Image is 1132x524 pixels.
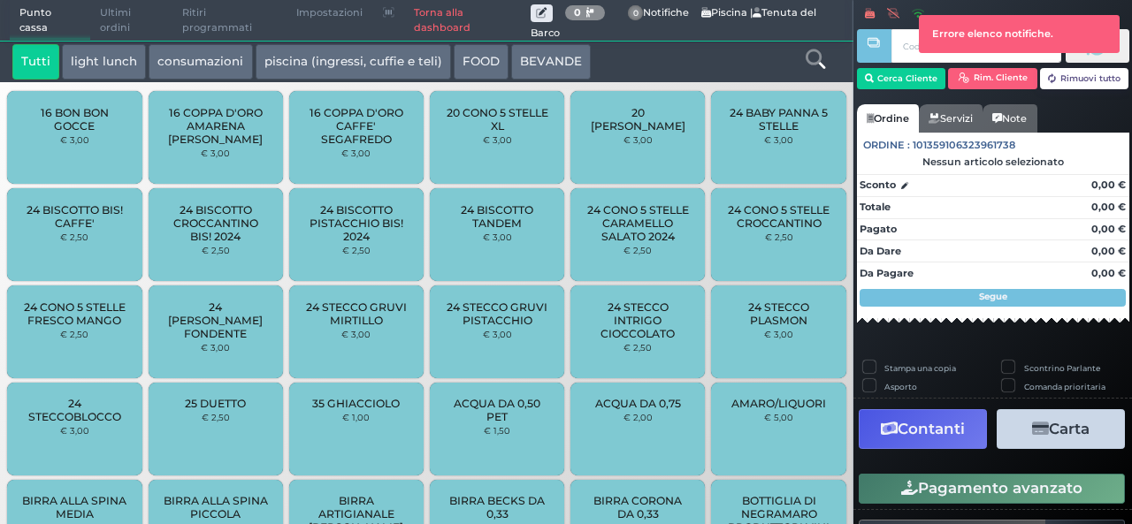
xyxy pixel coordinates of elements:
div: Errore elenco notifiche. [920,16,1120,52]
span: 16 COPPA D'ORO AMARENA [PERSON_NAME] [163,106,268,146]
span: 20 CONO 5 STELLE XL [445,106,550,133]
span: Ritiri programmati [172,1,287,41]
button: Rim. Cliente [948,68,1037,89]
span: ACQUA DA 0,50 PET [445,397,550,423]
span: 24 CONO 5 STELLE CROCCANTINO [726,203,831,230]
a: Servizi [919,104,983,133]
small: € 2,50 [202,245,230,255]
strong: Da Pagare [860,267,914,279]
button: Pagamento avanzato [859,474,1125,504]
span: Punto cassa [10,1,91,41]
small: € 3,00 [764,134,793,145]
small: € 1,00 [342,412,370,422]
label: Stampa una copia [884,362,956,374]
span: 24 BISCOTTO TANDEM [445,203,550,230]
span: AMARO/LIQUORI [731,397,826,410]
button: consumazioni [149,44,252,80]
span: 24 STECCO INTRIGO CIOCCOLATO [585,300,691,340]
span: 24 BABY PANNA 5 STELLE [726,106,831,133]
a: Torna alla dashboard [404,1,531,41]
span: Impostazioni [287,1,372,26]
span: Ordine : [863,138,910,153]
label: Scontrino Parlante [1024,362,1100,374]
span: 24 STECCO GRUVI PISTACCHIO [445,300,550,327]
small: € 2,50 [202,412,230,422]
span: 24 STECCO GRUVI MIRTILLO [304,300,409,327]
small: € 2,50 [60,329,88,339]
small: € 3,00 [341,329,371,339]
span: 24 BISCOTTO BIS! CAFFE' [22,203,127,230]
button: Carta [997,409,1125,449]
button: light lunch [62,44,146,80]
button: BEVANDE [511,44,591,80]
small: € 3,00 [60,425,89,436]
span: BIRRA ALLA SPINA MEDIA [22,494,127,520]
button: Cerca Cliente [857,68,946,89]
span: 24 CONO 5 STELLE FRESCO MANGO [22,300,127,327]
span: 20 [PERSON_NAME] [585,106,691,133]
small: € 2,50 [765,232,793,242]
span: 24 STECCOBLOCCO [22,397,127,423]
span: 0 [628,5,644,21]
small: € 2,50 [60,232,88,242]
strong: 0,00 € [1091,245,1126,257]
strong: Segue [979,291,1007,302]
span: 24 CONO 5 STELLE CARAMELLO SALATO 2024 [585,203,691,243]
strong: 0,00 € [1091,223,1126,235]
span: 25 DUETTO [185,397,246,410]
small: € 3,00 [341,148,371,158]
span: BIRRA CORONA DA 0,33 [585,494,691,520]
small: € 5,00 [764,412,793,422]
span: 24 BISCOTTO CROCCANTINO BIS! 2024 [163,203,268,243]
label: Comanda prioritaria [1024,381,1105,392]
small: € 3,00 [201,342,230,353]
strong: 0,00 € [1091,178,1126,191]
b: 0 [574,6,581,19]
span: BIRRA ALLA SPINA PICCOLA [163,494,268,520]
input: Codice Cliente [891,29,1060,63]
strong: Totale [860,201,891,213]
span: 24 STECCO PLASMON [726,300,831,327]
strong: Sconto [860,178,896,193]
strong: Da Dare [860,245,901,257]
span: BIRRA BECKS DA 0,33 [445,494,550,520]
small: € 3,00 [483,329,512,339]
small: € 2,00 [623,412,653,422]
a: Note [983,104,1036,133]
span: 16 BON BON GOCCE [22,106,127,133]
strong: 0,00 € [1091,201,1126,213]
small: € 2,50 [623,245,652,255]
span: 16 COPPA D'ORO CAFFE' SEGAFREDO [304,106,409,146]
small: € 3,00 [483,134,512,145]
label: Asporto [884,381,917,392]
small: € 3,00 [60,134,89,145]
strong: Pagato [860,223,897,235]
small: € 3,00 [483,232,512,242]
small: € 1,50 [484,425,510,436]
span: Ultimi ordini [90,1,172,41]
a: Ordine [857,104,919,133]
button: Rimuovi tutto [1040,68,1129,89]
span: 24 BISCOTTO PISTACCHIO BIS! 2024 [304,203,409,243]
button: piscina (ingressi, cuffie e teli) [256,44,451,80]
small: € 2,50 [623,342,652,353]
small: € 2,50 [342,245,371,255]
div: Nessun articolo selezionato [857,156,1129,168]
strong: 0,00 € [1091,267,1126,279]
span: 35 GHIACCIOLO [312,397,400,410]
button: Contanti [859,409,987,449]
small: € 3,00 [764,329,793,339]
small: € 3,00 [623,134,653,145]
span: ACQUA DA 0,75 [595,397,681,410]
small: € 3,00 [201,148,230,158]
button: Tutti [12,44,59,80]
button: FOOD [454,44,509,80]
span: 24 [PERSON_NAME] FONDENTE [163,300,268,340]
span: 101359106323961738 [913,138,1015,153]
